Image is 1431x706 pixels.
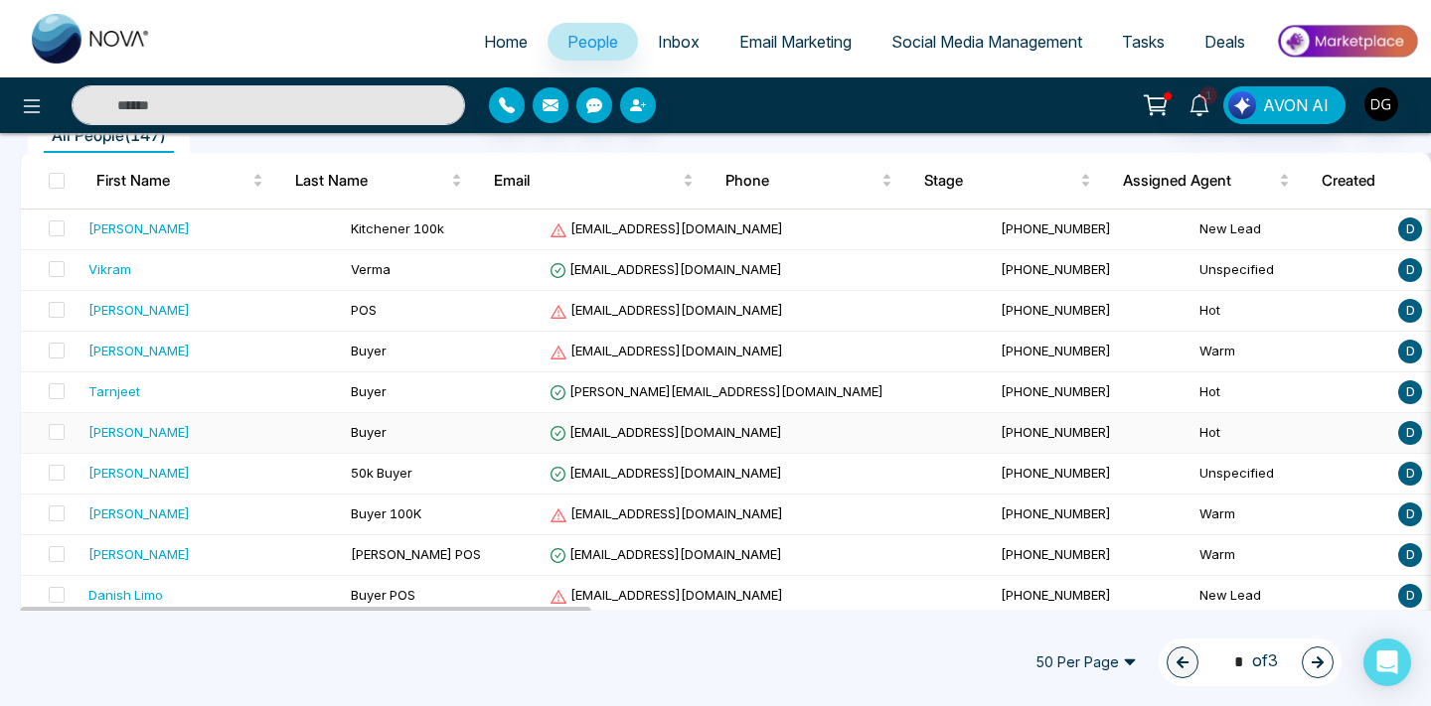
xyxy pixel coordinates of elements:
img: Lead Flow [1228,91,1256,119]
span: POS [351,302,377,318]
span: [PHONE_NUMBER] [1001,343,1111,358]
span: [EMAIL_ADDRESS][DOMAIN_NAME] [550,465,782,481]
span: Tasks [1122,32,1165,52]
th: Phone [710,153,908,209]
span: Verma [351,261,391,277]
a: 1 [1176,86,1223,121]
span: First Name [96,169,248,193]
th: Last Name [279,153,478,209]
span: All People ( 147 ) [44,125,174,145]
span: 50 Per Page [1022,646,1151,678]
span: D [1398,299,1422,323]
span: D [1398,258,1422,282]
span: D [1398,421,1422,445]
span: D [1398,217,1422,241]
span: Phone [725,169,877,193]
td: Hot [1192,372,1390,413]
span: Last Name [295,169,447,193]
span: 50k Buyer [351,465,412,481]
td: Unspecified [1192,250,1390,291]
td: Hot [1192,413,1390,454]
td: Warm [1192,535,1390,576]
span: Buyer [351,383,387,399]
span: D [1398,584,1422,608]
span: [EMAIL_ADDRESS][DOMAIN_NAME] [550,424,782,440]
img: User Avatar [1364,87,1398,121]
span: [PHONE_NUMBER] [1001,261,1111,277]
span: Buyer POS [351,587,415,603]
div: Tarnjeet [88,381,140,401]
span: Email Marketing [739,32,852,52]
span: Stage [924,169,1076,193]
span: [PERSON_NAME] POS [351,546,481,562]
span: Assigned Agent [1123,169,1275,193]
span: [EMAIL_ADDRESS][DOMAIN_NAME] [550,220,783,236]
div: Danish Limo [88,585,163,605]
span: [PHONE_NUMBER] [1001,465,1111,481]
a: Social Media Management [872,23,1102,61]
span: Inbox [658,32,700,52]
span: D [1398,543,1422,567]
span: Home [484,32,528,52]
span: 1 [1199,86,1217,104]
td: New Lead [1192,576,1390,617]
div: Open Intercom Messenger [1363,638,1411,686]
span: [PHONE_NUMBER] [1001,302,1111,318]
span: Buyer [351,343,387,358]
span: Buyer [351,424,387,440]
span: of 3 [1222,648,1278,675]
span: Buyer 100K [351,505,421,521]
td: Unspecified [1192,454,1390,494]
div: [PERSON_NAME] [88,463,190,483]
span: People [567,32,618,52]
th: Assigned Agent [1107,153,1306,209]
td: New Lead [1192,210,1390,250]
div: [PERSON_NAME] [88,218,190,238]
span: [EMAIL_ADDRESS][DOMAIN_NAME] [550,302,783,318]
span: D [1398,380,1422,404]
span: [EMAIL_ADDRESS][DOMAIN_NAME] [550,587,783,603]
img: Market-place.gif [1275,19,1419,64]
span: D [1398,502,1422,526]
a: People [548,23,638,61]
th: First Name [80,153,279,209]
span: AVON AI [1263,93,1329,117]
td: Hot [1192,291,1390,332]
div: Vikram [88,259,131,279]
div: [PERSON_NAME] [88,503,190,523]
span: [PHONE_NUMBER] [1001,546,1111,562]
img: Nova CRM Logo [32,14,151,64]
span: D [1398,340,1422,363]
a: Email Marketing [719,23,872,61]
span: D [1398,462,1422,486]
span: [EMAIL_ADDRESS][DOMAIN_NAME] [550,343,783,358]
span: [EMAIL_ADDRESS][DOMAIN_NAME] [550,261,782,277]
a: Deals [1185,23,1265,61]
span: [PHONE_NUMBER] [1001,220,1111,236]
span: Email [494,169,679,193]
div: [PERSON_NAME] [88,341,190,360]
div: [PERSON_NAME] [88,544,190,564]
a: Inbox [638,23,719,61]
div: [PERSON_NAME] [88,300,190,320]
a: Home [464,23,548,61]
span: [EMAIL_ADDRESS][DOMAIN_NAME] [550,505,783,521]
td: Warm [1192,332,1390,372]
span: Deals [1204,32,1245,52]
div: [PERSON_NAME] [88,422,190,442]
span: Social Media Management [891,32,1082,52]
th: Stage [908,153,1107,209]
span: [PHONE_NUMBER] [1001,383,1111,399]
a: Tasks [1102,23,1185,61]
td: Warm [1192,494,1390,535]
button: AVON AI [1223,86,1346,124]
span: [PHONE_NUMBER] [1001,424,1111,440]
span: [PHONE_NUMBER] [1001,505,1111,521]
span: [PERSON_NAME][EMAIL_ADDRESS][DOMAIN_NAME] [550,383,883,399]
th: Email [478,153,710,209]
span: [EMAIL_ADDRESS][DOMAIN_NAME] [550,546,782,562]
span: Kitchener 100k [351,220,444,236]
span: [PHONE_NUMBER] [1001,587,1111,603]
